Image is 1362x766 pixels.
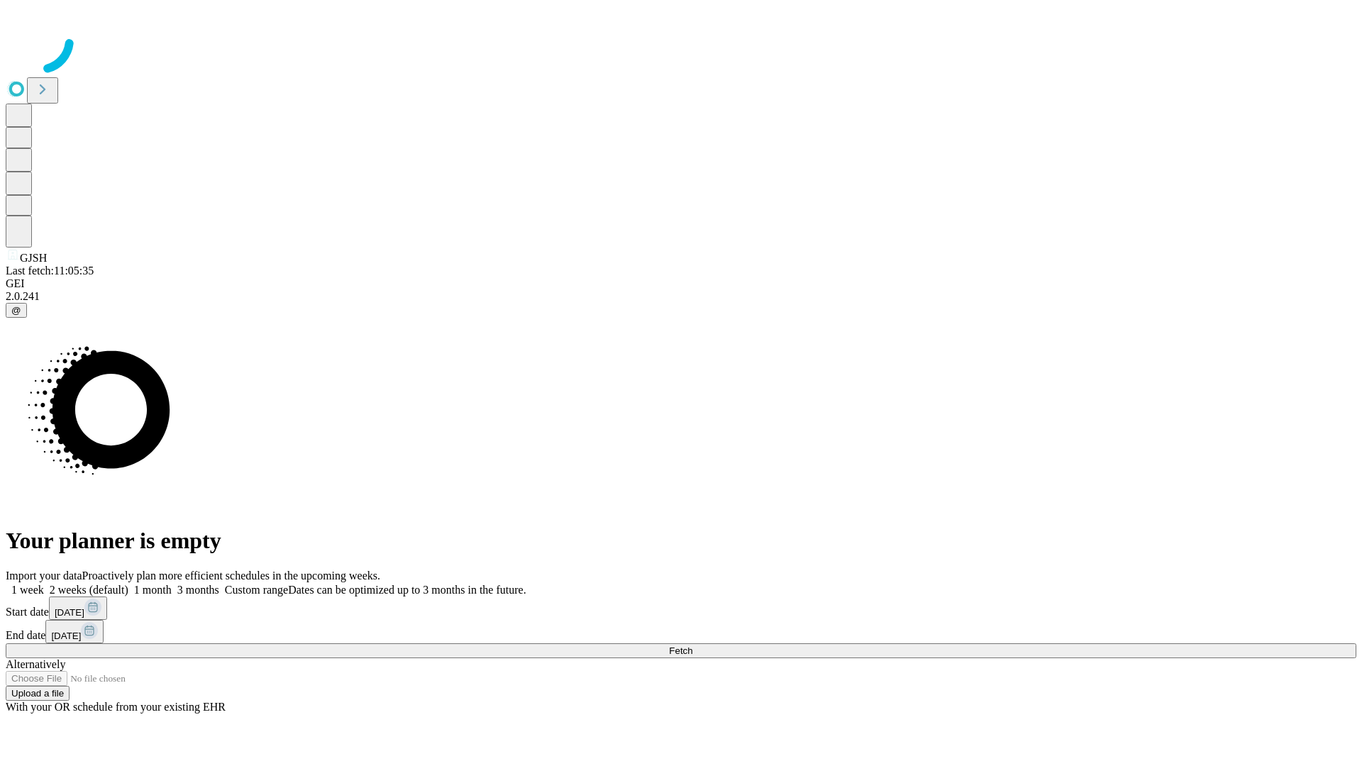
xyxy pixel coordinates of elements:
[6,570,82,582] span: Import your data
[6,290,1356,303] div: 2.0.241
[177,584,219,596] span: 3 months
[6,528,1356,554] h1: Your planner is empty
[45,620,104,643] button: [DATE]
[20,252,47,264] span: GJSH
[225,584,288,596] span: Custom range
[6,701,226,713] span: With your OR schedule from your existing EHR
[288,584,526,596] span: Dates can be optimized up to 3 months in the future.
[82,570,380,582] span: Proactively plan more efficient schedules in the upcoming weeks.
[11,305,21,316] span: @
[51,631,81,641] span: [DATE]
[6,643,1356,658] button: Fetch
[6,303,27,318] button: @
[6,658,65,670] span: Alternatively
[669,645,692,656] span: Fetch
[55,607,84,618] span: [DATE]
[49,596,107,620] button: [DATE]
[6,596,1356,620] div: Start date
[6,686,70,701] button: Upload a file
[11,584,44,596] span: 1 week
[6,265,94,277] span: Last fetch: 11:05:35
[6,620,1356,643] div: End date
[50,584,128,596] span: 2 weeks (default)
[134,584,172,596] span: 1 month
[6,277,1356,290] div: GEI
